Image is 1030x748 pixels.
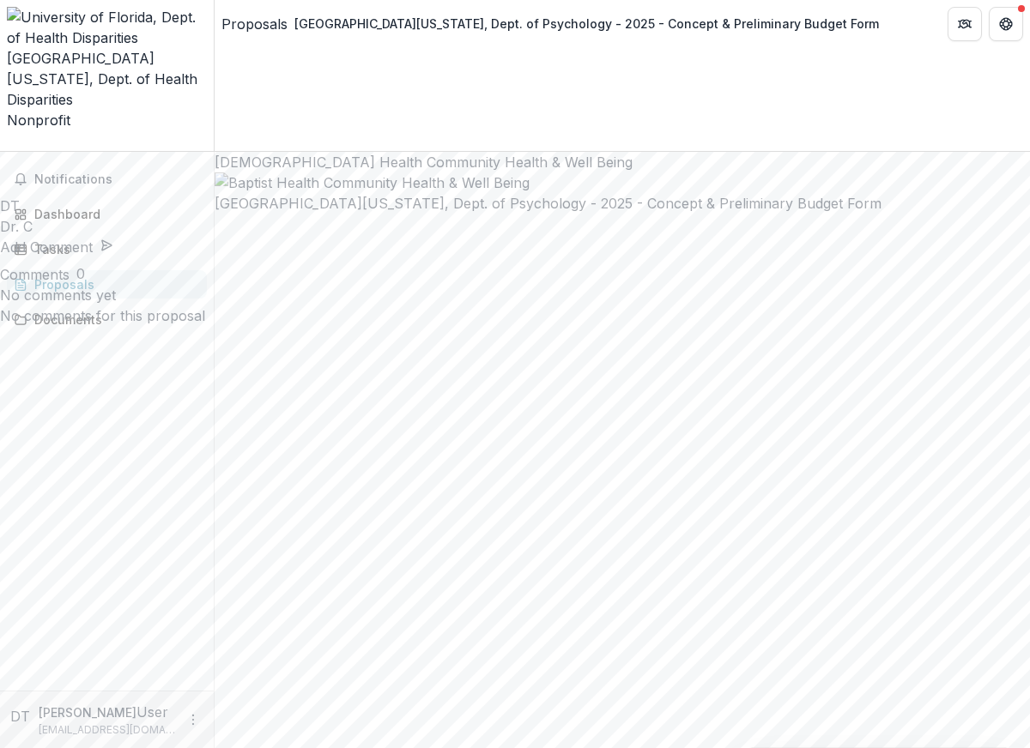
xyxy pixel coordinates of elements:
img: University of Florida, Dept. of Health Disparities [7,7,207,48]
div: [GEOGRAPHIC_DATA][US_STATE], Dept. of Psychology - 2025 - Concept & Preliminary Budget Form [294,15,879,33]
span: 0 [76,266,85,282]
button: Get Help [989,7,1023,41]
div: [GEOGRAPHIC_DATA][US_STATE], Dept. of Health Disparities [7,48,207,110]
button: Partners [948,7,982,41]
nav: breadcrumb [221,11,886,36]
span: Nonprofit [7,112,70,129]
div: Proposals [221,14,288,34]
